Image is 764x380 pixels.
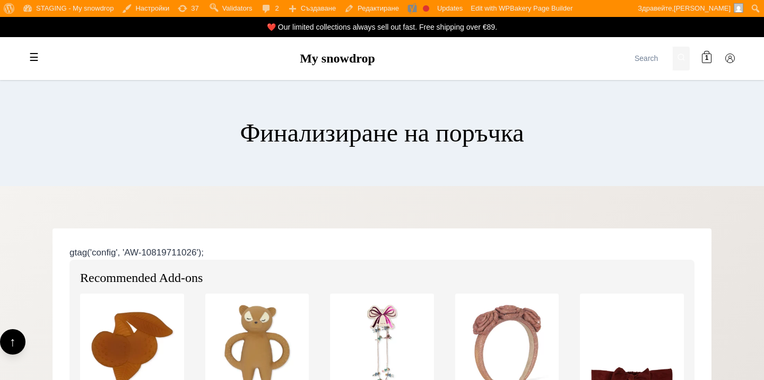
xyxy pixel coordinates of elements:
[696,48,717,69] a: 1
[240,118,524,148] h1: Финализиране на поръчка
[705,54,709,64] span: 1
[423,5,429,12] div: Focus keyphrase not set
[23,47,45,68] label: Toggle mobile menu
[80,270,684,286] h3: Recommended Add-ons
[674,4,731,12] span: [PERSON_NAME]
[630,47,673,70] input: Search
[300,51,375,65] a: My snowdrop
